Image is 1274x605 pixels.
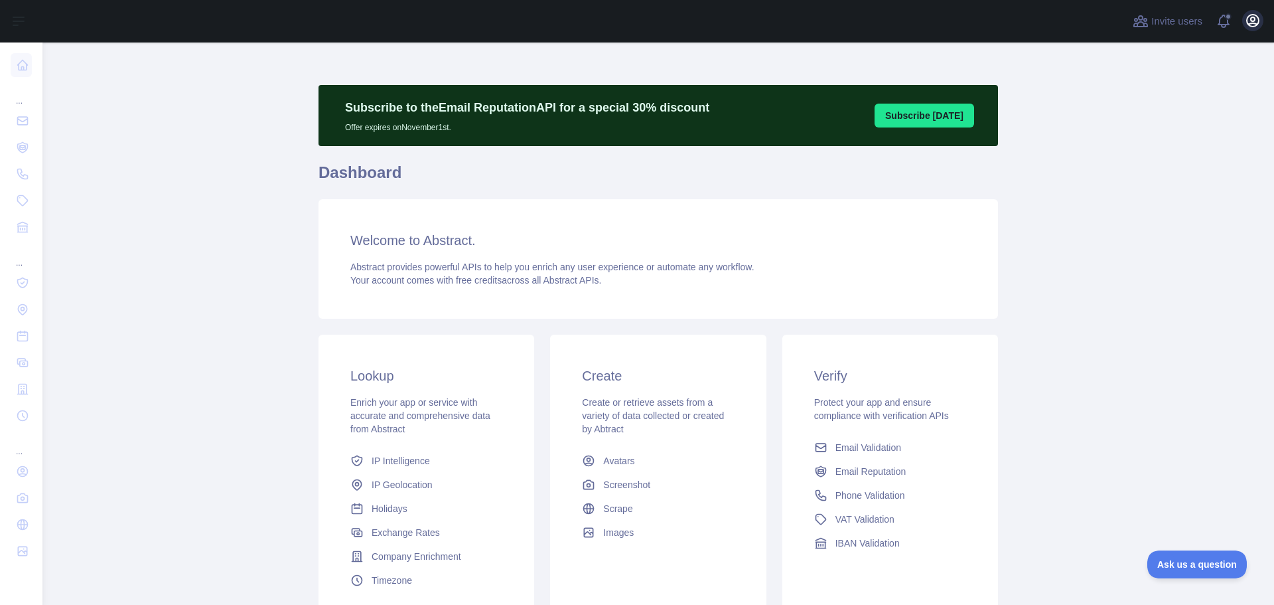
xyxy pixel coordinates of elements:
[809,531,971,555] a: IBAN Validation
[350,231,966,250] h3: Welcome to Abstract.
[809,460,971,483] a: Email Reputation
[835,513,894,526] span: VAT Validation
[1130,11,1205,32] button: Invite users
[603,454,634,468] span: Avatars
[345,497,508,521] a: Holidays
[603,526,634,539] span: Images
[835,489,905,502] span: Phone Validation
[875,104,974,128] button: Subscribe [DATE]
[350,275,601,286] span: Your account comes with across all Abstract APIs.
[350,397,490,434] span: Enrich your app or service with accurate and comprehensive data from Abstract
[11,242,32,268] div: ...
[345,117,709,133] p: Offer expires on November 1st.
[835,537,900,550] span: IBAN Validation
[11,430,32,457] div: ...
[809,483,971,507] a: Phone Validation
[345,98,709,117] p: Subscribe to the Email Reputation API for a special 30 % discount
[372,454,430,468] span: IP Intelligence
[350,367,502,385] h3: Lookup
[582,397,724,434] span: Create or retrieve assets from a variety of data collected or created by Abtract
[318,162,998,194] h1: Dashboard
[577,521,739,545] a: Images
[603,502,632,515] span: Scrape
[814,367,966,385] h3: Verify
[345,568,508,592] a: Timezone
[372,574,412,587] span: Timezone
[582,367,734,385] h3: Create
[1151,14,1202,29] span: Invite users
[835,465,906,478] span: Email Reputation
[11,80,32,106] div: ...
[809,507,971,531] a: VAT Validation
[577,449,739,473] a: Avatars
[835,441,901,454] span: Email Validation
[603,478,650,491] span: Screenshot
[350,262,754,272] span: Abstract provides powerful APIs to help you enrich any user experience or automate any workflow.
[345,545,508,568] a: Company Enrichment
[345,449,508,473] a: IP Intelligence
[577,473,739,497] a: Screenshot
[809,436,971,460] a: Email Validation
[1147,551,1247,578] iframe: Toggle Customer Support
[345,521,508,545] a: Exchange Rates
[372,526,440,539] span: Exchange Rates
[372,550,461,563] span: Company Enrichment
[814,397,949,421] span: Protect your app and ensure compliance with verification APIs
[345,473,508,497] a: IP Geolocation
[372,502,407,515] span: Holidays
[456,275,502,286] span: free credits
[372,478,433,491] span: IP Geolocation
[577,497,739,521] a: Scrape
